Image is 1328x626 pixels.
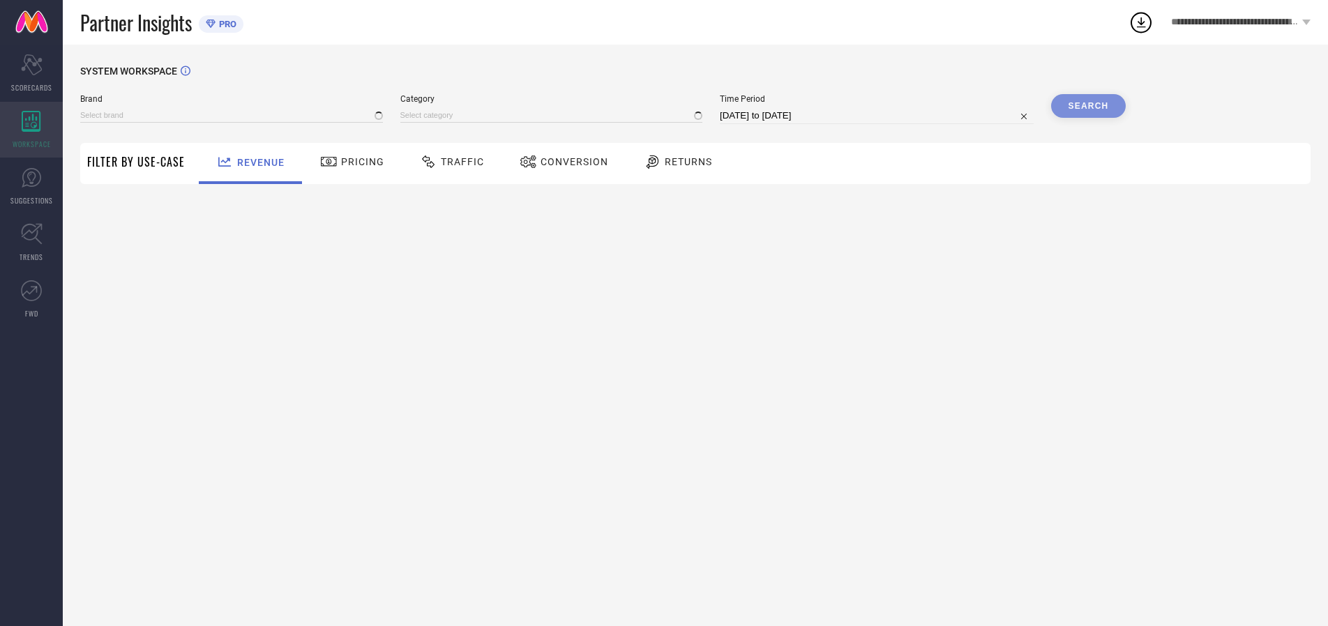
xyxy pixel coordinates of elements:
span: Brand [80,94,383,104]
span: Category [400,94,703,104]
span: SCORECARDS [11,82,52,93]
span: SUGGESTIONS [10,195,53,206]
div: Open download list [1129,10,1154,35]
span: Time Period [720,94,1034,104]
input: Select brand [80,108,383,123]
span: Traffic [441,156,484,167]
span: WORKSPACE [13,139,51,149]
span: Filter By Use-Case [87,153,185,170]
input: Select time period [720,107,1034,124]
span: SYSTEM WORKSPACE [80,66,177,77]
span: Returns [665,156,712,167]
span: Pricing [341,156,384,167]
span: Conversion [541,156,608,167]
span: TRENDS [20,252,43,262]
span: Revenue [237,157,285,168]
span: PRO [216,19,236,29]
span: Partner Insights [80,8,192,37]
input: Select category [400,108,703,123]
span: FWD [25,308,38,319]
